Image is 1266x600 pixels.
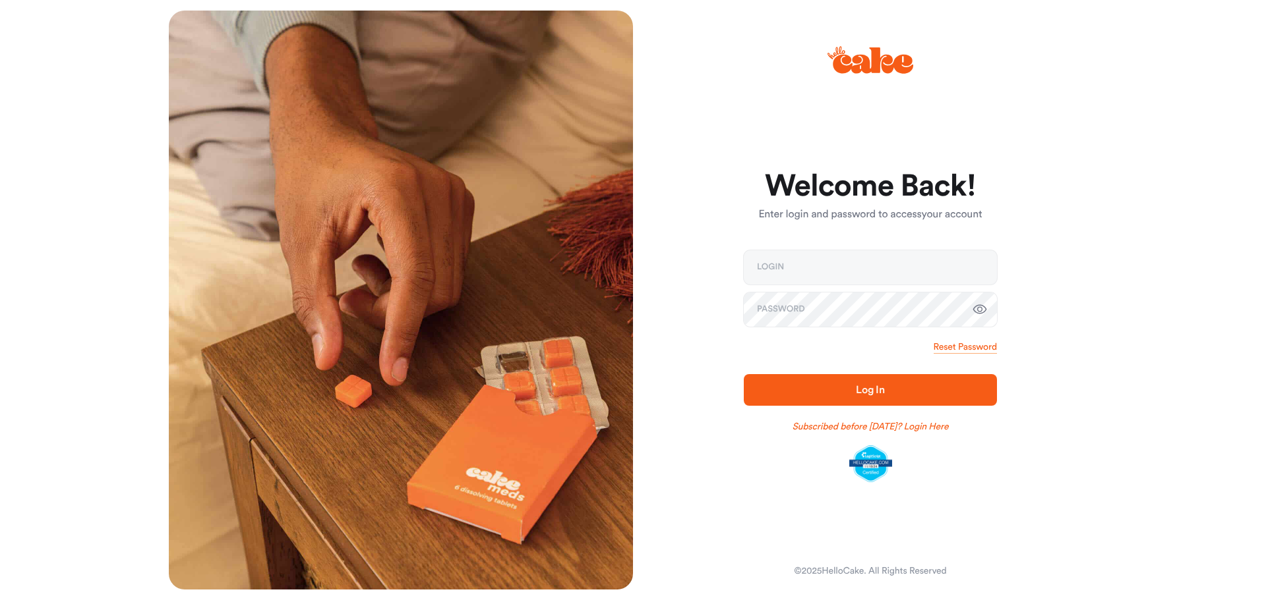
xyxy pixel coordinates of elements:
[744,374,997,406] button: Log In
[849,445,892,482] img: legit-script-certified.png
[934,341,997,354] a: Reset Password
[744,171,997,202] h1: Welcome Back!
[856,385,885,395] span: Log In
[744,207,997,223] p: Enter login and password to access your account
[793,420,949,433] a: Subscribed before [DATE]? Login Here
[794,564,946,578] div: © 2025 HelloCake. All Rights Reserved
